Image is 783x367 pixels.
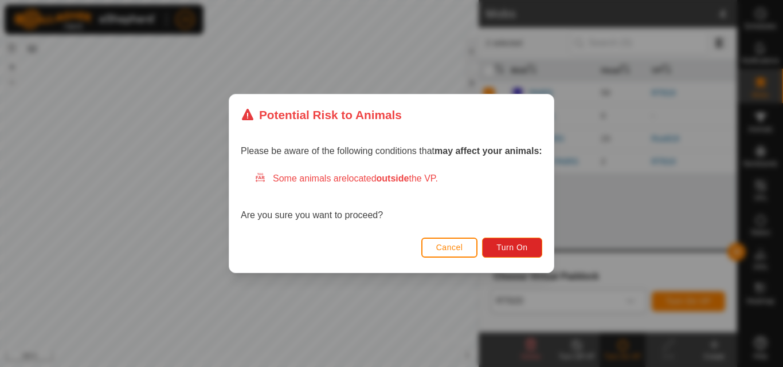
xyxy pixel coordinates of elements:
[483,238,542,258] button: Turn On
[241,106,402,124] div: Potential Risk to Animals
[347,173,438,183] span: located the VP.
[421,238,478,258] button: Cancel
[241,146,542,156] span: Please be aware of the following conditions that
[255,172,542,186] div: Some animals are
[377,173,409,183] strong: outside
[497,243,528,252] span: Turn On
[436,243,463,252] span: Cancel
[434,146,542,156] strong: may affect your animals:
[241,172,542,222] div: Are you sure you want to proceed?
